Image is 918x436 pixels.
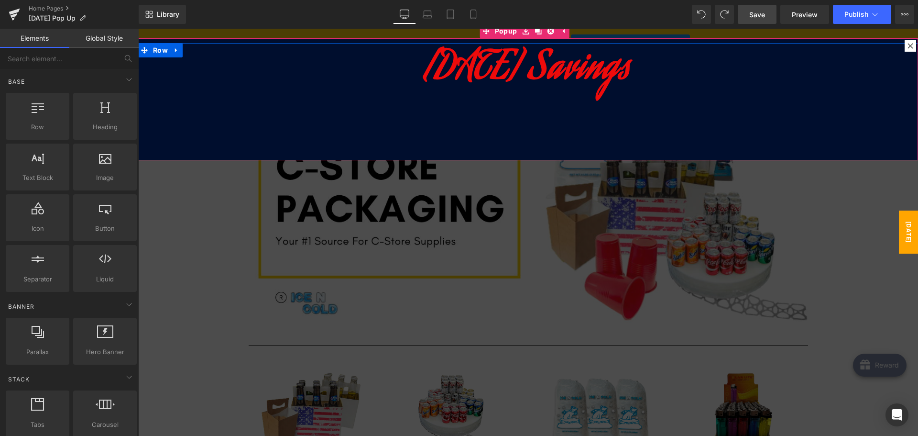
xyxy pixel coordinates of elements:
a: Desktop [393,5,416,24]
span: Liquid [76,274,134,284]
a: Home Pages [29,5,139,12]
a: Tablet [439,5,462,24]
span: Banner [7,302,35,311]
span: Publish [844,11,868,18]
span: Icon [9,224,66,234]
span: Button [76,224,134,234]
span: Base [7,77,26,86]
span: Heading [76,122,134,132]
span: Library [157,10,179,19]
span: Parallax [9,347,66,357]
span: Stack [7,375,31,384]
a: Preview [780,5,829,24]
span: Preview [792,10,818,20]
span: Text Block [9,173,66,183]
span: Separator [9,274,66,284]
button: Publish [833,5,891,24]
font: [DATE] Savings [286,12,493,71]
span: [DATE] Pop Up [29,14,76,22]
span: Row [12,14,32,29]
span: [DATE] [761,182,780,225]
button: Redo [715,5,734,24]
span: Carousel [76,420,134,430]
span: Row [9,122,66,132]
span: Tabs [9,420,66,430]
div: Open Intercom Messenger [885,403,908,426]
button: Undo [692,5,711,24]
button: More [895,5,914,24]
a: Global Style [69,29,139,48]
a: New Library [139,5,186,24]
a: Expand / Collapse [32,14,44,29]
a: Mobile [462,5,485,24]
span: Hero Banner [76,347,134,357]
span: Image [76,173,134,183]
span: Save [749,10,765,20]
a: Laptop [416,5,439,24]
